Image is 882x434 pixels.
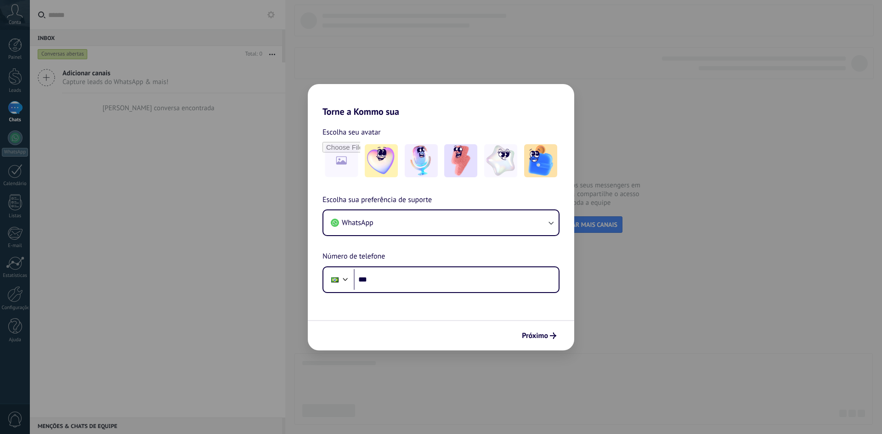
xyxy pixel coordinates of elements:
img: -3.jpeg [444,144,477,177]
button: WhatsApp [323,210,559,235]
img: -1.jpeg [365,144,398,177]
span: Escolha sua preferência de suporte [322,194,432,206]
img: -5.jpeg [524,144,557,177]
img: -2.jpeg [405,144,438,177]
div: Brazil: + 55 [326,270,344,289]
h2: Torne a Kommo sua [308,84,574,117]
span: Próximo [522,333,548,339]
span: WhatsApp [342,218,373,227]
span: Escolha seu avatar [322,126,381,138]
button: Próximo [518,328,560,344]
img: -4.jpeg [484,144,517,177]
span: Número de telefone [322,251,385,263]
